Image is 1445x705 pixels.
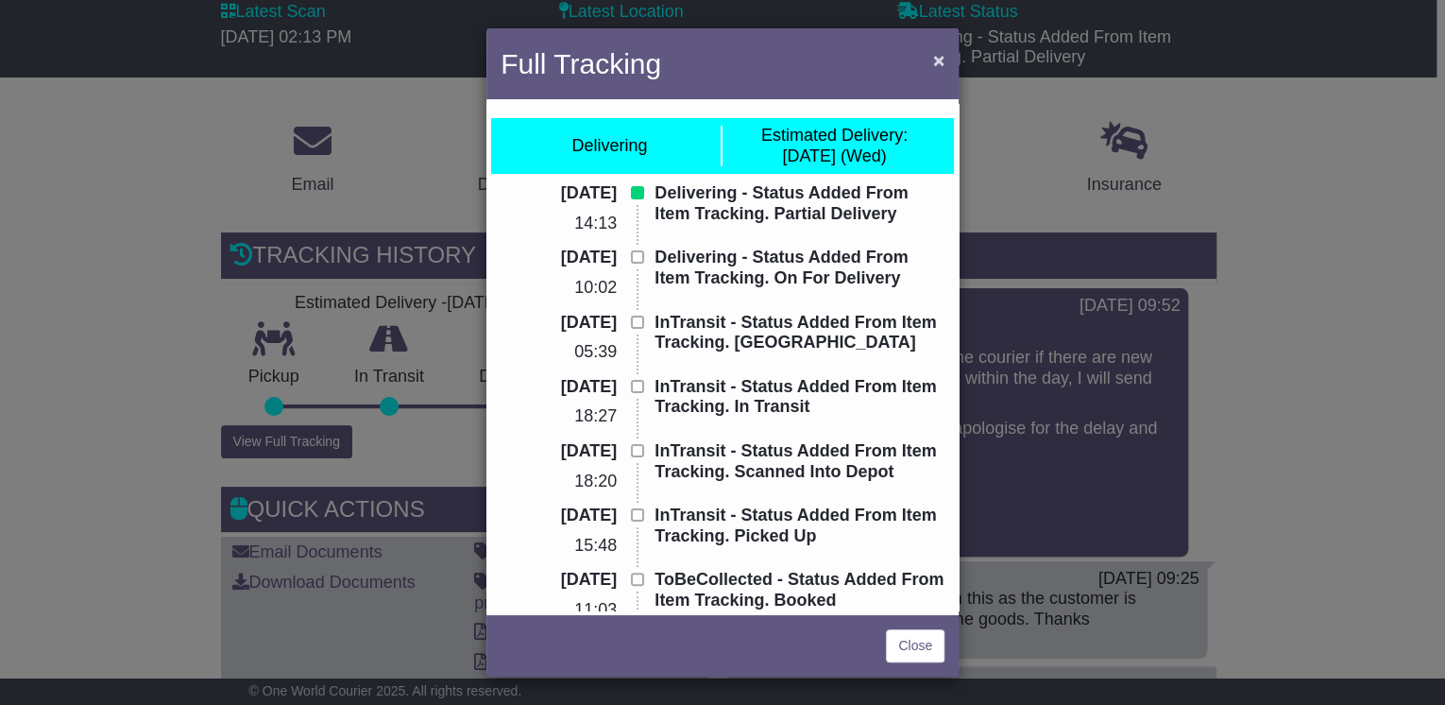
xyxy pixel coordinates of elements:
[501,570,617,591] p: [DATE]
[501,342,617,363] p: 05:39
[501,600,617,621] p: 11:03
[933,49,944,71] span: ×
[501,313,617,334] p: [DATE]
[501,441,617,462] p: [DATE]
[654,506,944,546] p: InTransit - Status Added From Item Tracking. Picked Up
[501,248,617,268] p: [DATE]
[501,536,617,557] p: 15:48
[654,570,944,610] p: ToBeCollected - Status Added From Item Tracking. Booked
[501,214,617,234] p: 14:13
[501,43,661,85] h4: Full Tracking
[501,278,617,299] p: 10:02
[654,248,944,288] p: Delivering - Status Added From Item Tracking. On For Delivery
[761,126,908,166] div: [DATE] (Wed)
[501,183,617,204] p: [DATE]
[501,377,617,398] p: [DATE]
[571,136,647,157] div: Delivering
[924,41,954,79] button: Close
[761,126,908,145] span: Estimated Delivery:
[654,377,944,418] p: InTransit - Status Added From Item Tracking. In Transit
[654,441,944,482] p: InTransit - Status Added From Item Tracking. Scanned Into Depot
[501,406,617,427] p: 18:27
[501,472,617,492] p: 18:20
[501,506,617,526] p: [DATE]
[654,183,944,224] p: Delivering - Status Added From Item Tracking. Partial Delivery
[654,313,944,353] p: InTransit - Status Added From Item Tracking. [GEOGRAPHIC_DATA]
[886,629,944,662] a: Close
